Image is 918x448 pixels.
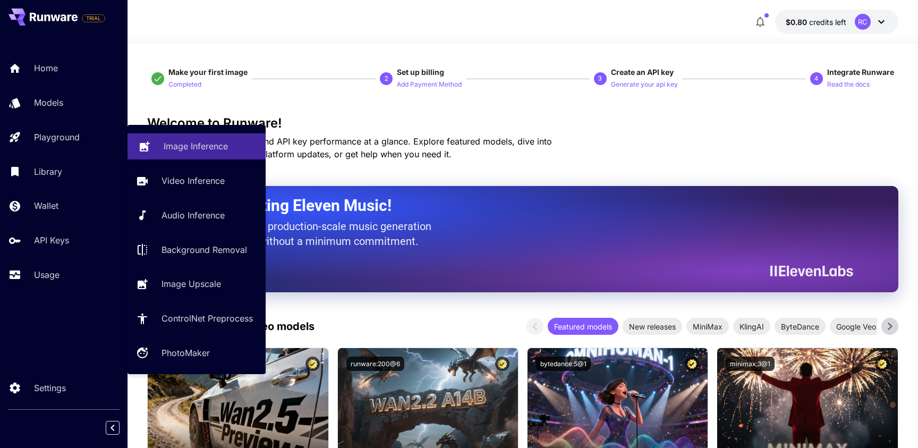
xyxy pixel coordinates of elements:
p: Library [34,165,62,178]
span: credits left [809,18,846,27]
span: ByteDance [775,321,826,332]
span: TRIAL [82,14,105,22]
span: Check out your usage stats and API key performance at a glance. Explore featured models, dive int... [147,136,552,159]
button: Collapse sidebar [106,421,120,435]
a: ControlNet Preprocess [127,306,266,332]
p: Image Upscale [161,277,221,290]
h2: Now Supporting Eleven Music! [174,196,845,216]
div: $0.8027 [786,16,846,28]
span: Add your payment card to enable full platform functionality. [82,12,105,24]
span: Featured models [548,321,618,332]
button: minimax:3@1 [726,357,775,371]
p: Generate your api key [611,80,678,90]
p: Background Removal [161,243,247,256]
p: Completed [168,80,201,90]
p: PhotoMaker [161,346,210,359]
span: Google Veo [830,321,882,332]
h3: Welcome to Runware! [147,116,898,131]
span: New releases [623,321,682,332]
p: Playground [34,131,80,143]
div: Collapse sidebar [114,418,127,437]
p: Video Inference [161,174,225,187]
span: Make your first image [168,67,248,77]
p: Wallet [34,199,58,212]
button: $0.8027 [775,10,898,34]
button: runware:200@6 [346,357,404,371]
span: Set up billing [397,67,444,77]
p: 3 [598,74,602,83]
p: Add Payment Method [397,80,462,90]
p: Home [34,62,58,74]
span: MiniMax [686,321,729,332]
a: Audio Inference [127,202,266,229]
p: 2 [385,74,388,83]
p: The only way to get production-scale music generation from Eleven Labs without a minimum commitment. [174,219,439,249]
p: 4 [814,74,818,83]
a: Video Inference [127,168,266,194]
div: RC [855,14,871,30]
button: Certified Model – Vetted for best performance and includes a commercial license. [305,357,320,371]
button: Certified Model – Vetted for best performance and includes a commercial license. [495,357,509,371]
a: Image Upscale [127,271,266,297]
p: Models [34,96,63,109]
span: Integrate Runware [827,67,894,77]
p: Settings [34,382,66,394]
p: ControlNet Preprocess [161,312,253,325]
span: Create an API key [611,67,674,77]
p: API Keys [34,234,69,247]
button: Certified Model – Vetted for best performance and includes a commercial license. [685,357,699,371]
p: Audio Inference [161,209,225,222]
p: Image Inference [164,140,228,153]
span: KlingAI [733,321,770,332]
span: $0.80 [786,18,809,27]
p: Read the docs [827,80,870,90]
a: Background Removal [127,236,266,263]
p: Usage [34,268,59,281]
a: Image Inference [127,133,266,159]
button: Certified Model – Vetted for best performance and includes a commercial license. [875,357,889,371]
button: bytedance:5@1 [536,357,591,371]
a: PhotoMaker [127,340,266,366]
